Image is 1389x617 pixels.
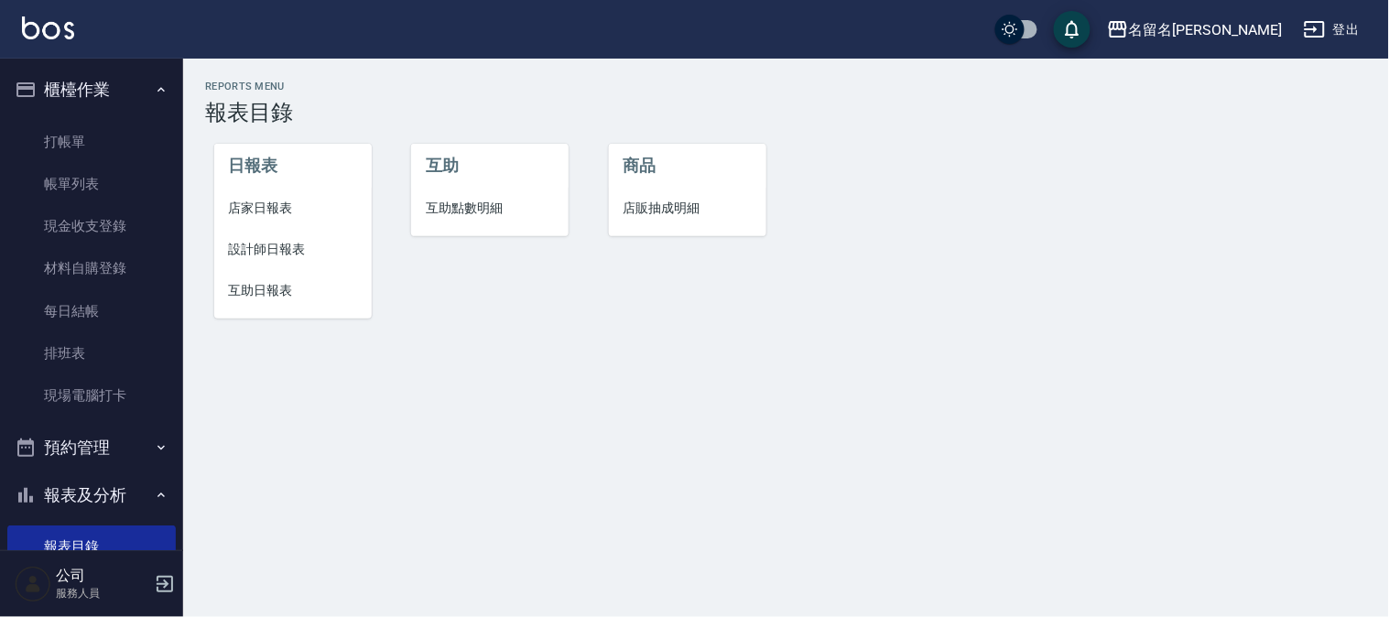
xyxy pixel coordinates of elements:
button: 名留名[PERSON_NAME] [1100,11,1289,49]
a: 材料自購登錄 [7,247,176,289]
a: 互助日報表 [214,270,372,311]
div: 名留名[PERSON_NAME] [1129,18,1282,41]
a: 互助點數明細 [411,188,569,229]
a: 排班表 [7,332,176,374]
li: 商品 [609,144,766,188]
a: 現場電腦打卡 [7,374,176,417]
a: 店販抽成明細 [609,188,766,229]
a: 設計師日報表 [214,229,372,270]
a: 打帳單 [7,121,176,163]
a: 店家日報表 [214,188,372,229]
a: 每日結帳 [7,290,176,332]
img: Logo [22,16,74,39]
h2: Reports Menu [205,81,1367,92]
button: 櫃檯作業 [7,66,176,114]
button: 登出 [1297,13,1367,47]
span: 互助點數明細 [426,199,554,218]
a: 帳單列表 [7,163,176,205]
a: 現金收支登錄 [7,205,176,247]
li: 日報表 [214,144,372,188]
button: 報表及分析 [7,471,176,519]
button: save [1054,11,1091,48]
span: 店販抽成明細 [624,199,752,218]
h3: 報表目錄 [205,100,1367,125]
p: 服務人員 [56,585,149,601]
button: 預約管理 [7,424,176,471]
span: 設計師日報表 [229,240,357,259]
h5: 公司 [56,567,149,585]
li: 互助 [411,144,569,188]
span: 店家日報表 [229,199,357,218]
img: Person [15,566,51,602]
span: 互助日報表 [229,281,357,300]
a: 報表目錄 [7,525,176,568]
